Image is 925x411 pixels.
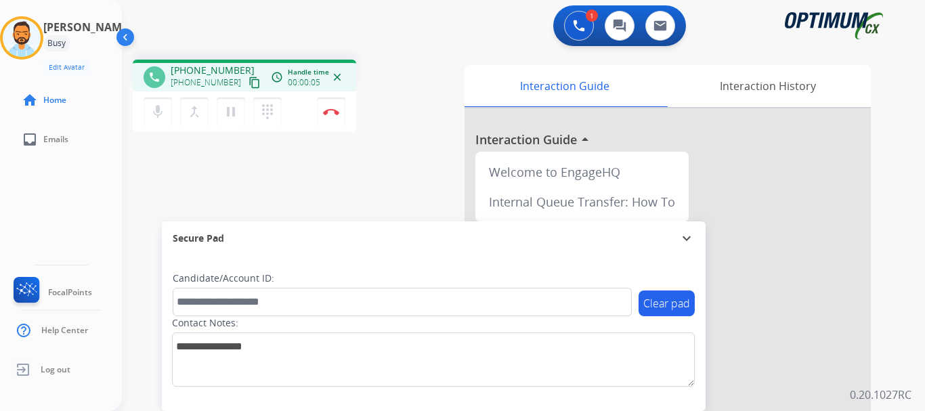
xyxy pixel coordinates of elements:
[481,157,683,187] div: Welcome to EngageHQ
[288,77,320,88] span: 00:00:05
[22,92,38,108] mat-icon: home
[41,325,88,336] span: Help Center
[249,77,261,89] mat-icon: content_copy
[171,64,255,77] span: [PHONE_NUMBER]
[639,290,695,316] button: Clear pad
[331,71,343,83] mat-icon: close
[323,108,339,115] img: control
[850,387,911,403] p: 0.20.1027RC
[43,35,70,51] div: Busy
[43,134,68,145] span: Emails
[172,316,238,330] label: Contact Notes:
[186,104,202,120] mat-icon: merge_type
[259,104,276,120] mat-icon: dialpad
[3,19,41,57] img: avatar
[43,95,66,106] span: Home
[150,104,166,120] mat-icon: mic
[173,232,224,245] span: Secure Pad
[679,230,695,246] mat-icon: expand_more
[223,104,239,120] mat-icon: pause
[664,65,871,107] div: Interaction History
[271,71,283,83] mat-icon: access_time
[586,9,598,22] div: 1
[43,60,90,75] button: Edit Avatar
[171,77,241,88] span: [PHONE_NUMBER]
[41,364,70,375] span: Log out
[43,19,131,35] h3: [PERSON_NAME]
[481,187,683,217] div: Internal Queue Transfer: How To
[173,272,274,285] label: Candidate/Account ID:
[148,71,160,83] mat-icon: phone
[22,131,38,148] mat-icon: inbox
[288,67,329,77] span: Handle time
[48,287,92,298] span: FocalPoints
[465,65,664,107] div: Interaction Guide
[11,277,92,308] a: FocalPoints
